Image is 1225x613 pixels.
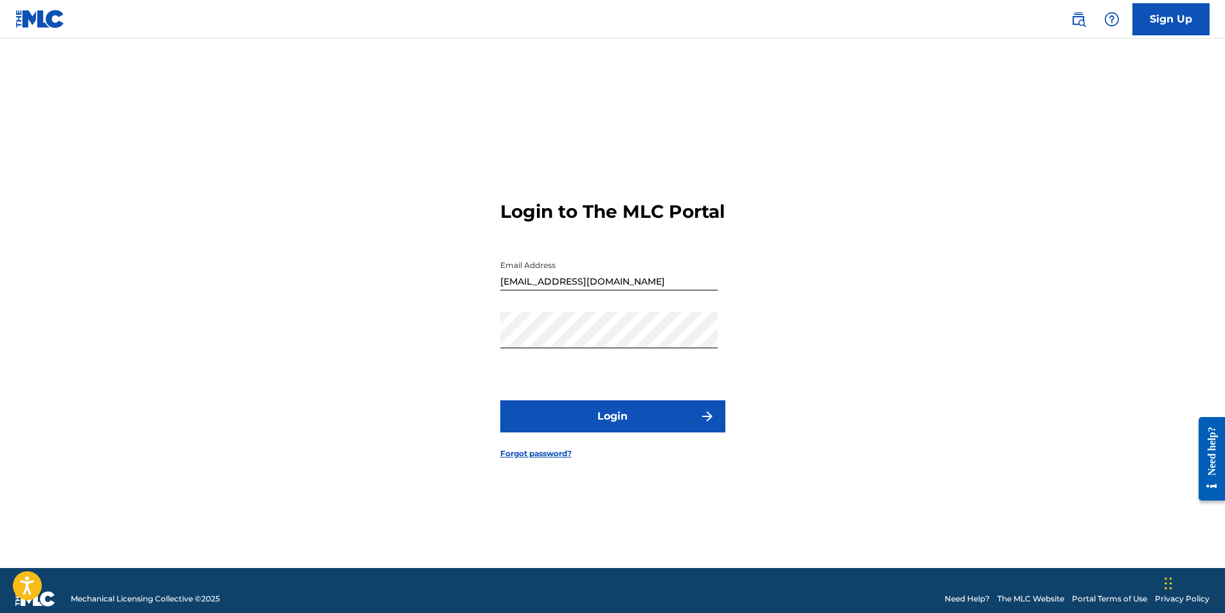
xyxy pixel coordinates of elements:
h3: Login to The MLC Portal [500,200,725,223]
button: Login [500,400,725,432]
img: logo [15,591,55,607]
img: f7272a7cc735f4ea7f67.svg [700,409,715,424]
iframe: Chat Widget [1161,551,1225,613]
a: Need Help? [945,593,990,605]
a: Forgot password? [500,448,572,459]
div: Drag [1165,564,1172,603]
img: search [1071,12,1086,27]
img: MLC Logo [15,10,65,28]
iframe: Resource Center [1189,407,1225,511]
a: Portal Terms of Use [1072,593,1147,605]
a: The MLC Website [997,593,1064,605]
div: Help [1099,6,1125,32]
a: Privacy Policy [1155,593,1210,605]
a: Sign Up [1132,3,1210,35]
img: help [1104,12,1120,27]
a: Public Search [1066,6,1091,32]
span: Mechanical Licensing Collective © 2025 [71,593,220,605]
